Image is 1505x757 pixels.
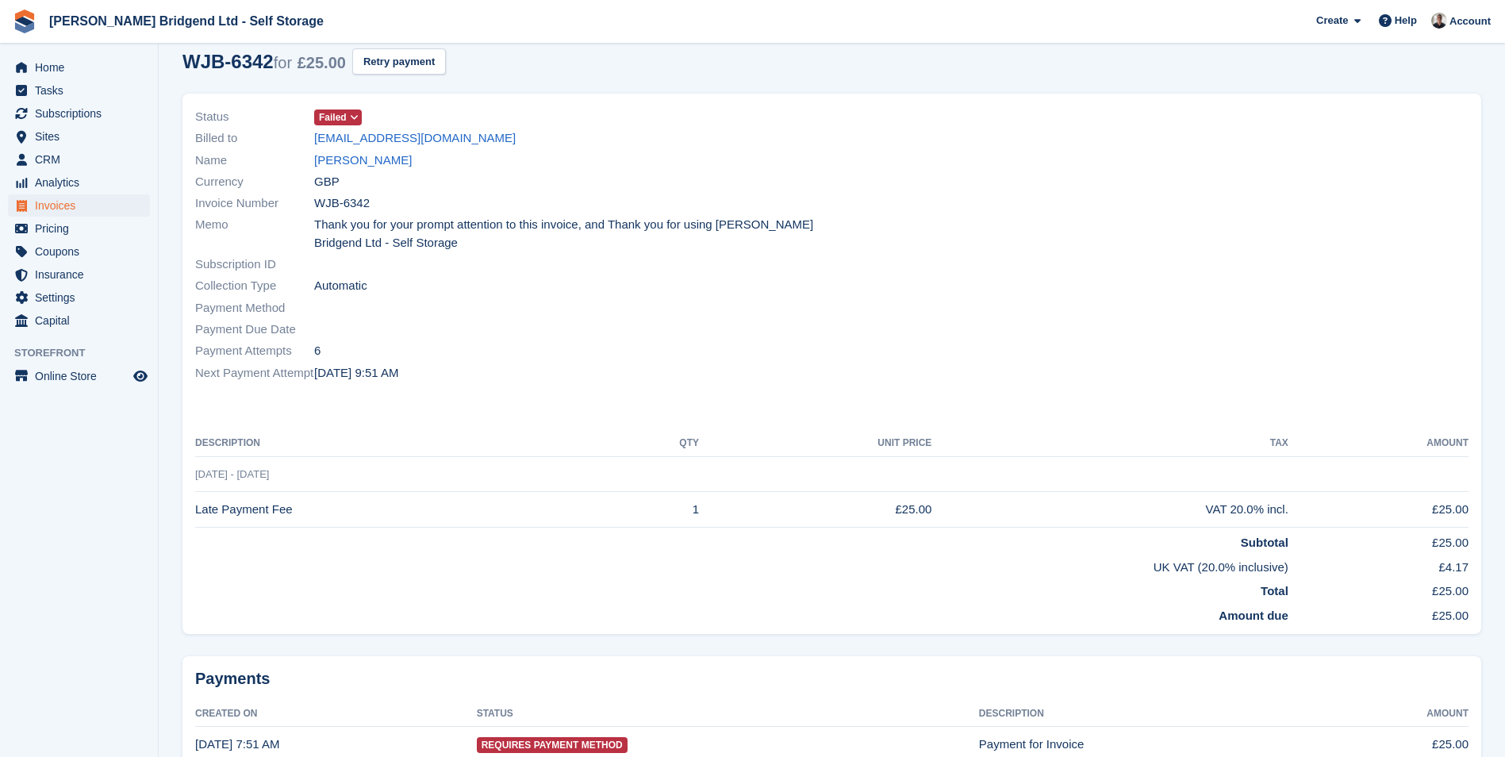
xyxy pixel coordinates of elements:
td: £25.00 [1288,492,1469,528]
span: Billed to [195,129,314,148]
a: menu [8,79,150,102]
span: Online Store [35,365,130,387]
h2: Payments [195,669,1469,689]
div: WJB-6342 [182,51,346,72]
span: Sites [35,125,130,148]
a: menu [8,309,150,332]
a: [EMAIL_ADDRESS][DOMAIN_NAME] [314,129,516,148]
a: menu [8,194,150,217]
a: menu [8,286,150,309]
a: [PERSON_NAME] Bridgend Ltd - Self Storage [43,8,330,34]
span: Failed [319,110,347,125]
span: Coupons [35,240,130,263]
span: [DATE] - [DATE] [195,468,269,480]
img: stora-icon-8386f47178a22dfd0bd8f6a31ec36ba5ce8667c1dd55bd0f319d3a0aa187defe.svg [13,10,36,33]
span: Subscription ID [195,256,314,274]
th: Tax [931,431,1288,456]
span: Payment Method [195,299,314,317]
th: Status [477,701,979,727]
span: Next Payment Attempt [195,364,314,382]
span: Payment Due Date [195,321,314,339]
a: menu [8,263,150,286]
td: £4.17 [1288,552,1469,577]
img: Rhys Jones [1431,13,1447,29]
span: Capital [35,309,130,332]
th: Description [979,701,1330,727]
a: menu [8,56,150,79]
span: Collection Type [195,277,314,295]
span: Status [195,108,314,126]
strong: Total [1261,584,1288,598]
a: Failed [314,108,362,126]
strong: Amount due [1219,609,1288,622]
span: Pricing [35,217,130,240]
td: £25.00 [699,492,931,528]
time: 2025-08-13 06:51:23 UTC [195,737,279,751]
a: menu [8,217,150,240]
span: Memo [195,216,314,252]
th: QTY [615,431,699,456]
a: menu [8,171,150,194]
td: £25.00 [1288,528,1469,552]
span: £25.00 [298,54,346,71]
div: VAT 20.0% incl. [931,501,1288,519]
span: CRM [35,148,130,171]
a: menu [8,125,150,148]
span: Settings [35,286,130,309]
span: Analytics [35,171,130,194]
td: £25.00 [1288,576,1469,601]
span: Tasks [35,79,130,102]
th: Amount [1329,701,1469,727]
span: GBP [314,173,340,191]
time: 2025-08-22 08:51:53 UTC [314,364,398,382]
span: Thank you for your prompt attention to this invoice, and Thank you for using [PERSON_NAME] Bridge... [314,216,823,252]
a: menu [8,365,150,387]
span: Payment Attempts [195,342,314,360]
span: Home [35,56,130,79]
td: 1 [615,492,699,528]
span: Help [1395,13,1417,29]
span: WJB-6342 [314,194,370,213]
th: Amount [1288,431,1469,456]
span: Storefront [14,345,158,361]
a: [PERSON_NAME] [314,152,412,170]
th: Created On [195,701,477,727]
a: menu [8,148,150,171]
th: Unit Price [699,431,931,456]
span: Currency [195,173,314,191]
a: Preview store [131,367,150,386]
span: Invoice Number [195,194,314,213]
td: £25.00 [1288,601,1469,625]
span: Requires Payment Method [477,737,628,753]
span: Account [1449,13,1491,29]
span: Subscriptions [35,102,130,125]
span: Automatic [314,277,367,295]
span: for [274,54,292,71]
strong: Subtotal [1241,536,1288,549]
span: Insurance [35,263,130,286]
button: Retry payment [352,48,446,75]
th: Description [195,431,615,456]
td: Late Payment Fee [195,492,615,528]
a: menu [8,240,150,263]
span: Invoices [35,194,130,217]
span: Name [195,152,314,170]
td: UK VAT (20.0% inclusive) [195,552,1288,577]
span: 6 [314,342,321,360]
span: Create [1316,13,1348,29]
a: menu [8,102,150,125]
